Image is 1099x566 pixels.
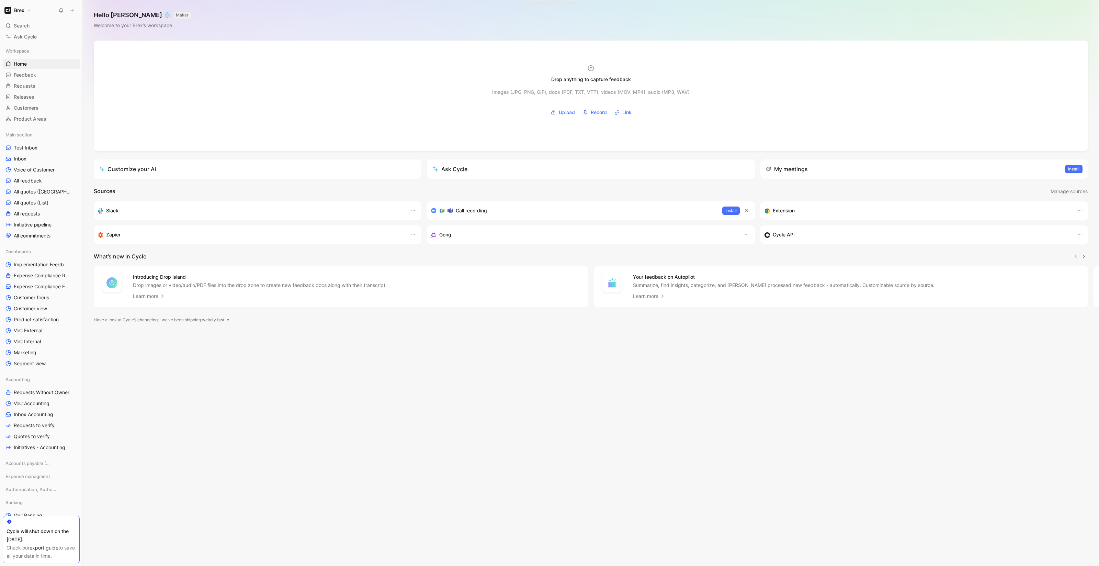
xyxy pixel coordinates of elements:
div: Authentication, Authorization & Auditing [3,484,80,497]
span: Initiative pipeline [14,221,52,228]
span: Dashboards [5,248,31,255]
a: Initiative pipeline [3,220,80,230]
span: Workspace [5,47,29,54]
span: All quotes ([GEOGRAPHIC_DATA]) [14,188,72,195]
button: Upload [548,107,577,118]
h3: Extension [773,207,795,215]
span: Customer focus [14,294,49,301]
a: VoC Banking [3,510,80,521]
a: Customer view [3,303,80,314]
div: Cycle will shut down on the [DATE]. [7,527,76,544]
h3: Gong [439,231,451,239]
a: VoC Internal [3,336,80,347]
span: Marketing [14,349,36,356]
a: Product Areas [3,114,80,124]
div: Accounts payable (AP) [3,458,80,468]
div: Ask Cycle [432,165,467,173]
span: All requests [14,210,40,217]
div: Sync your customers, send feedback and get updates in Slack [98,207,404,215]
span: Implementation Feedback [14,261,70,268]
span: Install [725,207,737,214]
span: Requests [14,82,35,89]
h4: Your feedback on Autopilot [633,273,934,281]
h4: Introducing Drop island [133,273,387,281]
div: DashboardsImplementation FeedbackExpense Compliance RequestsExpense Compliance FeedbackCustomer f... [3,246,80,369]
div: Check our to save all your data in time. [7,544,76,560]
span: Install [1068,166,1079,173]
p: Summarize, find insights, categorize, and [PERSON_NAME] processed new feedback - automatically. C... [633,282,934,289]
button: Install [1065,165,1083,173]
span: Customer view [14,305,47,312]
a: Marketing [3,347,80,358]
span: Feedback [14,71,36,78]
div: My meetings [766,165,808,173]
div: Authentication, Authorization & Auditing [3,484,80,495]
h3: Cycle API [773,231,795,239]
span: All feedback [14,177,42,184]
a: Requests to verify [3,420,80,431]
span: Inbox [14,155,26,162]
div: Customize your AI [99,165,156,173]
button: Record [580,107,609,118]
div: Capture feedback from your incoming calls [431,231,737,239]
span: Home [14,60,27,67]
span: Link [622,108,632,116]
h2: What’s new in Cycle [94,252,146,260]
a: Expense Compliance Feedback [3,281,80,292]
span: Product satisfaction [14,316,59,323]
span: Search [14,22,30,30]
a: Requests [3,81,80,91]
div: Record & transcribe meetings from Zoom, Meet & Teams. [431,207,716,215]
button: Install [722,207,740,215]
span: Ask Cycle [14,33,37,41]
span: Voice of Customer [14,166,55,173]
div: Images (JPG, PNG, GIF), docs (PDF, TXT, VTT), videos (MOV, MP4), audio (MP3, WAV) [492,88,690,96]
a: Product satisfaction [3,314,80,325]
img: Brex [4,7,11,14]
div: Expense managment [3,471,80,484]
h2: Sources [94,187,115,196]
span: Manage sources [1051,187,1088,196]
div: Capture feedback from anywhere on the web [764,207,1070,215]
span: Upload [559,108,575,116]
a: Learn more [633,292,665,300]
span: VoC Internal [14,338,41,345]
div: Search [3,21,80,31]
a: Initiatives - Accounting [3,442,80,453]
span: Expense Compliance Requests [14,272,71,279]
h3: Zapier [106,231,121,239]
div: Dashboards [3,246,80,257]
div: Welcome to your Brex’s workspace [94,21,191,30]
a: Have a look at Cycle’s changelog – we’ve been shipping weirdly fast [94,317,230,323]
span: Expense Compliance Feedback [14,283,71,290]
div: Accounts payable (AP) [3,458,80,470]
span: Segment view [14,360,46,367]
a: Customer focus [3,292,80,303]
a: All quotes ([GEOGRAPHIC_DATA]) [3,187,80,197]
div: Drop anything to capture feedback [551,75,631,84]
div: AccountingRequests Without OwnerVoC AccountingInbox AccountingRequests to verifyQuotes to verifyI... [3,374,80,453]
span: Main section [5,131,33,138]
span: Authentication, Authorization & Auditing [5,486,57,493]
span: Record [591,108,607,116]
div: Expense managment [3,471,80,481]
span: Customers [14,104,38,111]
div: Main sectionTest InboxInboxVoice of CustomerAll feedbackAll quotes ([GEOGRAPHIC_DATA])All quotes ... [3,130,80,241]
span: VoC External [14,327,42,334]
span: Expense managment [5,473,50,480]
div: BankingVoC BankingInbox BankingRequests to verifyQuotes to verifyInitiatives - Banking [3,497,80,565]
a: Home [3,59,80,69]
div: Workspace [3,46,80,56]
span: Requests Without Owner [14,389,69,396]
button: BrexBrex [3,5,33,15]
span: All commitments [14,232,50,239]
span: Accounts payable (AP) [5,460,52,467]
a: Segment view [3,358,80,369]
span: Accounting [5,376,30,383]
div: Banking [3,497,80,508]
span: All quotes (List) [14,199,48,206]
a: export guide [30,545,58,551]
div: Capture feedback from thousands of sources with Zapier (survey results, recordings, sheets, etc). [98,231,404,239]
a: Implementation Feedback [3,259,80,270]
span: Requests to verify [14,422,55,429]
